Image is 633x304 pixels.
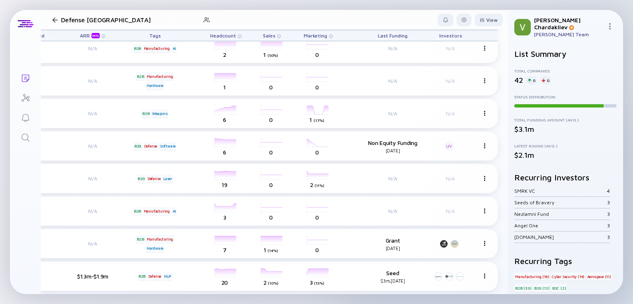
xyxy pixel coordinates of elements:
[146,244,164,253] div: Hardware
[366,246,420,251] div: [DATE]
[66,273,120,280] div: $1.3m-$1.9m
[210,33,236,39] span: Headcount
[134,142,142,150] div: B2G
[482,274,487,278] img: Menu
[10,107,41,127] a: Reminders
[432,110,469,117] div: N/A
[366,269,420,283] div: Seed
[366,45,420,51] div: N/A
[475,14,503,26] button: View
[10,68,41,87] a: Lists
[66,143,120,149] div: N/A
[540,76,551,84] div: 0
[263,33,275,39] span: Sales
[136,72,145,80] div: B2B
[366,110,420,117] div: N/A
[514,143,617,148] div: Latest Round (Avg.)
[607,234,610,240] div: 3
[141,110,150,118] div: B2B
[514,284,532,292] div: B2B (33)
[91,33,100,38] div: beta
[551,284,567,292] div: B2C (2)
[432,30,469,41] div: Investors
[482,241,487,246] img: Menu
[366,278,420,283] div: $3m, [DATE]
[432,175,469,182] div: N/A
[514,199,607,206] div: Seeds of Bravery
[514,222,607,229] div: Angel One
[534,16,603,30] div: [PERSON_NAME] Chardakliev
[133,207,142,215] div: B2B
[151,110,169,118] div: Weapons
[10,127,41,147] a: Search
[163,272,172,281] div: NLP
[366,78,420,84] div: N/A
[514,125,617,133] div: $3.1m
[366,237,420,251] div: Grant
[514,19,531,35] img: Viktor Profile Picture
[146,72,173,80] div: Manufacturing
[482,143,487,148] img: Menu
[66,45,120,51] div: N/A
[607,23,613,30] img: Menu
[143,142,158,150] div: Defense
[66,241,120,247] div: N/A
[482,208,487,213] img: Menu
[66,78,120,84] div: N/A
[607,199,610,206] div: 3
[432,45,469,51] div: N/A
[607,211,610,217] div: 3
[162,175,173,183] div: Laser
[533,284,550,292] div: B2G (12)
[366,148,420,153] div: [DATE]
[66,175,120,182] div: N/A
[482,46,487,51] img: Menu
[366,208,420,214] div: N/A
[136,235,145,243] div: B2B
[607,188,610,194] div: 4
[137,175,145,183] div: B2G
[132,30,178,41] div: Tags
[551,272,585,281] div: Cyber Security (14)
[514,188,607,194] div: SMRK VC
[378,33,408,39] span: Last Funding
[514,151,617,159] div: $2.1m
[66,208,120,214] div: N/A
[432,208,469,214] div: N/A
[148,272,162,281] div: Defense
[482,111,487,116] img: Menu
[526,76,537,84] div: 0
[514,211,607,217] div: Nezlamni Fund
[146,82,164,90] div: Hardware
[366,139,420,153] div: Non Equity Funding
[514,173,617,182] h2: Recurring Investors
[304,33,327,39] span: Marketing
[146,235,173,243] div: Manufacturing
[514,256,617,266] h2: Recurring Tags
[147,175,162,183] div: Defense
[482,176,487,181] img: Menu
[172,207,177,215] div: AI
[607,222,610,229] div: 3
[514,272,550,281] div: Manufacturing (18)
[61,16,151,23] h1: Defense [GEOGRAPHIC_DATA]
[514,117,617,122] div: Total Funding Amount (Avg.)
[143,207,171,215] div: Manufacturing
[138,272,146,281] div: B2B
[482,78,487,83] img: Menu
[159,142,176,150] div: Software
[172,44,177,53] div: AI
[66,110,120,117] div: N/A
[366,175,420,182] div: N/A
[432,78,469,84] div: N/A
[514,68,617,73] div: Total Companies
[143,44,171,53] div: Manufacturing
[133,44,142,53] div: B2B
[514,94,617,99] div: Status Distribution
[514,49,617,58] h2: List Summary
[514,234,607,240] div: [DOMAIN_NAME]
[586,272,612,281] div: Aerospace (11)
[534,31,603,37] div: [PERSON_NAME] Team
[514,76,523,84] div: 42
